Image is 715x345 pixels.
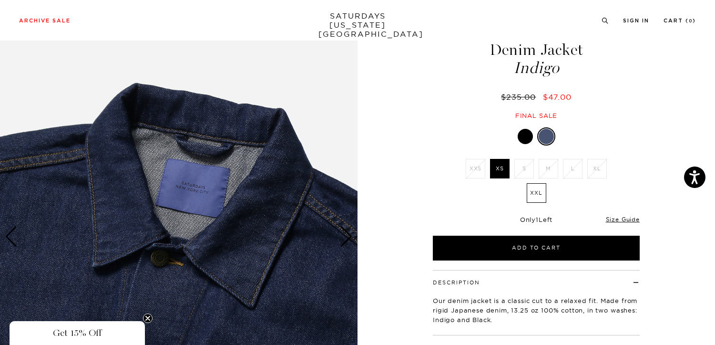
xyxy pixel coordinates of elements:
[433,216,640,224] div: Only Left
[5,226,18,247] div: Previous slide
[543,92,572,102] span: $47.00
[606,216,640,223] a: Size Guide
[490,159,510,178] label: XS
[433,280,480,285] button: Description
[431,112,641,120] div: Final sale
[318,11,397,39] a: SATURDAYS[US_STATE][GEOGRAPHIC_DATA]
[431,60,641,76] span: Indigo
[431,42,641,76] h1: Denim Jacket
[143,314,153,323] button: Close teaser
[53,327,102,339] span: Get 15% Off
[689,19,693,23] small: 0
[664,18,696,23] a: Cart (0)
[433,296,640,324] p: Our denim jacket is a classic cut to a relaxed fit. Made from rigid Japanese denim, 13.25 oz 100%...
[623,18,649,23] a: Sign In
[501,92,540,102] del: $235.00
[340,226,353,247] div: Next slide
[433,236,640,261] button: Add to Cart
[10,321,145,345] div: Get 15% OffClose teaser
[19,18,71,23] a: Archive Sale
[527,183,546,203] label: XXL
[536,216,539,223] span: 1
